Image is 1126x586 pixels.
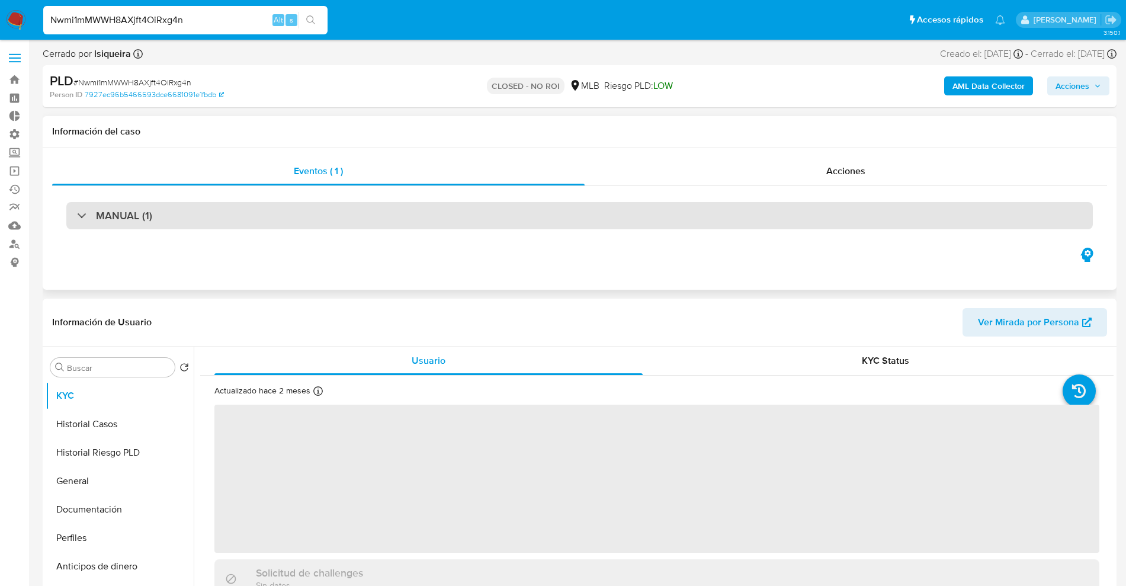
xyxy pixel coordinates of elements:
[1034,14,1101,25] p: santiago.sgreco@mercadolibre.com
[96,209,152,222] h3: MANUAL (1)
[1047,76,1109,95] button: Acciones
[214,385,310,396] p: Actualizado hace 2 meses
[46,552,194,581] button: Anticipos de dinero
[67,363,170,373] input: Buscar
[46,382,194,410] button: KYC
[299,12,323,28] button: search-icon
[66,202,1093,229] div: MANUAL (1)
[46,495,194,524] button: Documentación
[46,524,194,552] button: Perfiles
[46,467,194,495] button: General
[1031,47,1117,60] div: Cerrado el: [DATE]
[604,79,673,92] span: Riesgo PLD:
[487,78,564,94] p: CLOSED - NO ROI
[1056,76,1089,95] span: Acciones
[43,47,131,60] span: Cerrado por
[917,14,983,26] span: Accesos rápidos
[653,79,673,92] span: LOW
[963,308,1107,337] button: Ver Mirada por Persona
[73,76,191,88] span: # Nwmi1mMWWH8AXjft4OiRxg4n
[50,71,73,90] b: PLD
[85,89,224,100] a: 7927ec96b5466593dce6681091e1fbdb
[978,308,1079,337] span: Ver Mirada por Persona
[1105,14,1117,26] a: Salir
[52,316,152,328] h1: Información de Usuario
[179,363,189,376] button: Volver al orden por defecto
[50,89,82,100] b: Person ID
[569,79,599,92] div: MLB
[46,438,194,467] button: Historial Riesgo PLD
[995,15,1005,25] a: Notificaciones
[862,354,909,367] span: KYC Status
[290,14,293,25] span: s
[826,164,865,178] span: Acciones
[412,354,445,367] span: Usuario
[55,363,65,372] button: Buscar
[294,164,343,178] span: Eventos ( 1 )
[52,126,1107,137] h1: Información del caso
[952,76,1025,95] b: AML Data Collector
[92,47,131,60] b: lsiqueira
[43,12,328,28] input: Buscar usuario o caso...
[1025,47,1028,60] span: -
[944,76,1033,95] button: AML Data Collector
[940,47,1023,60] div: Creado el: [DATE]
[46,410,194,438] button: Historial Casos
[256,566,363,579] h3: Solicitud de challenges
[274,14,283,25] span: Alt
[214,405,1099,553] span: ‌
